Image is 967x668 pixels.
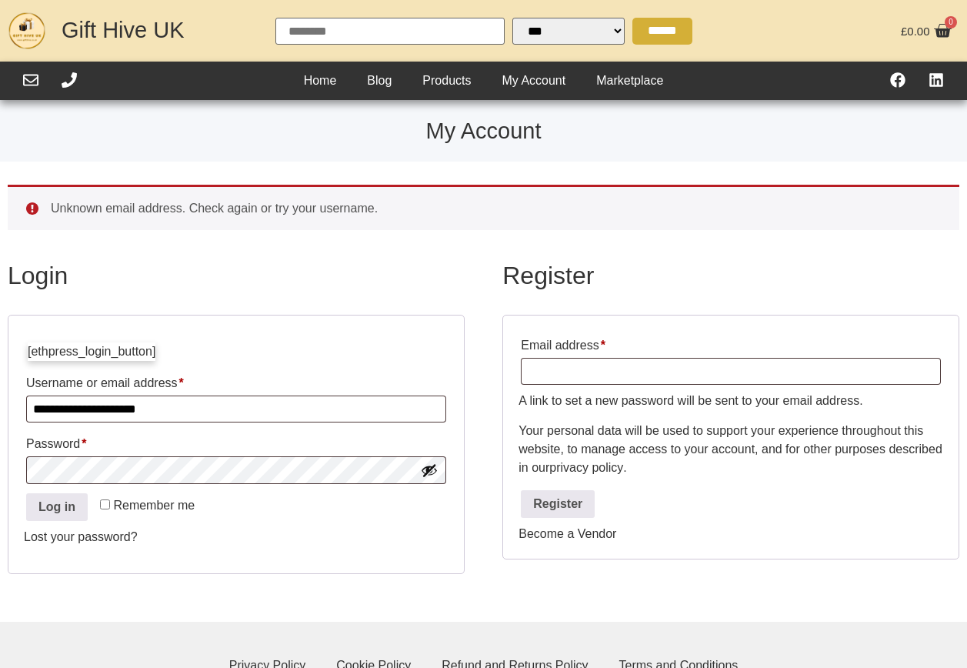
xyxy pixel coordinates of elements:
a: Email Us [23,72,38,88]
a: My Account [486,69,581,92]
nav: Header Menu [288,69,679,92]
li: Unknown email address. Check again or try your username. [51,199,935,218]
a: £0.00 0 [897,18,955,44]
button: Register [521,490,595,518]
a: Products [407,69,486,92]
p: Your personal data will be used to support your experience throughout this website, to manage acc... [519,422,943,477]
bdi: 0.00 [901,25,930,38]
a: Blog [352,69,407,92]
div: Call Us [62,72,77,90]
a: Home [288,69,352,92]
h2: Register [502,261,959,290]
p: A link to set a new password will be sent to your email address. [519,392,943,410]
span: 0 [945,16,957,28]
a: Call Us [62,72,77,88]
label: Email address [521,333,941,358]
div: [ethpress_login_button] [28,342,155,361]
a: Marketplace [581,69,679,92]
a: privacy policy [549,461,623,474]
button: Log in [26,493,88,521]
h1: My Account [8,120,959,142]
label: Password [26,432,446,456]
a: Gift Hive UK [62,18,185,42]
input: Remember me [100,499,110,509]
label: Username or email address [26,371,446,396]
button: Show password [421,462,438,479]
h2: Login [8,261,465,290]
a: Find Us On LinkedIn [929,72,944,88]
img: GHUK-Site-Icon-2024-2 [8,12,46,50]
a: Visit our Facebook Page [890,72,905,88]
a: Become a Vendor [519,527,616,540]
span: £ [901,25,907,38]
a: Lost your password? [24,530,138,543]
span: Remember me [113,499,195,512]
